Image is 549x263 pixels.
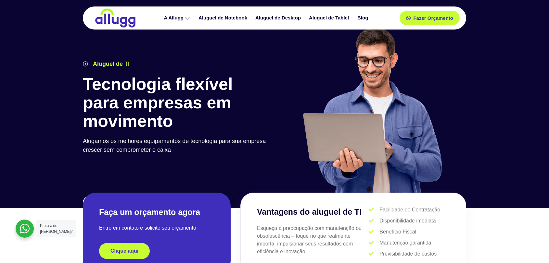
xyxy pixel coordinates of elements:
span: Benefício Fiscal [378,228,416,236]
h1: Tecnologia flexível para empresas em movimento [83,75,271,131]
span: Aluguel de TI [91,60,130,68]
a: Clique aqui [99,243,150,259]
a: Blog [354,12,373,24]
h2: Faça um orçamento agora [99,207,214,218]
h3: Vantagens do aluguel de TI [257,206,369,218]
span: Precisa de [PERSON_NAME]? [40,223,72,234]
span: Manutenção garantida [378,239,431,247]
span: Disponibilidade imediata [378,217,436,225]
p: Esqueça a preocupação com manutenção ou obsolescência – foque no que realmente importa: impulsion... [257,224,369,256]
a: Aluguel de Tablet [306,12,354,24]
img: locação de TI é Allugg [94,8,136,28]
img: aluguel de ti para startups [300,27,444,193]
p: Entre em contato e solicite seu orçamento [99,224,214,232]
a: A Allugg [160,12,195,24]
p: Alugamos os melhores equipamentos de tecnologia para sua empresa crescer sem comprometer o caixa [83,137,271,154]
iframe: Chat Widget [517,232,549,263]
div: Widget de chat [517,232,549,263]
a: Aluguel de Desktop [252,12,306,24]
span: Clique aqui [110,248,138,254]
span: Previsibilidade de custos [378,250,437,258]
a: Fazer Orçamento [400,11,460,25]
a: Aluguel de Notebook [195,12,252,24]
span: Fazer Orçamento [413,16,453,20]
span: Facilidade de Contratação [378,206,440,214]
